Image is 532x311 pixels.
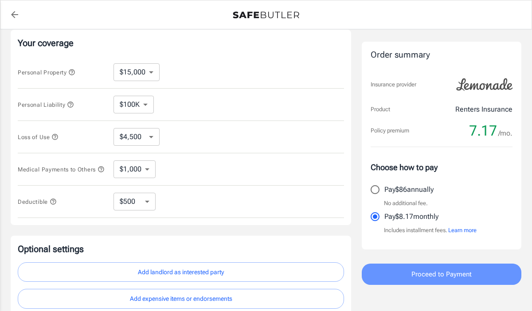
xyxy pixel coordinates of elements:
[18,67,75,78] button: Personal Property
[18,262,344,282] button: Add landlord as interested party
[384,184,434,195] p: Pay $86 annually
[18,166,105,173] span: Medical Payments to Others
[18,37,344,49] p: Your coverage
[18,134,59,140] span: Loss of Use
[18,69,75,76] span: Personal Property
[371,126,409,135] p: Policy premium
[498,127,512,140] span: /mo.
[18,196,57,207] button: Deductible
[371,105,390,114] p: Product
[18,243,344,255] p: Optional settings
[362,264,521,285] button: Proceed to Payment
[451,72,518,97] img: Lemonade
[6,6,23,23] a: back to quotes
[18,289,344,309] button: Add expensive items or endorsements
[18,132,59,142] button: Loss of Use
[233,12,299,19] img: Back to quotes
[18,99,74,110] button: Personal Liability
[469,122,497,140] span: 7.17
[371,49,512,62] div: Order summary
[18,198,57,205] span: Deductible
[18,164,105,175] button: Medical Payments to Others
[371,80,416,89] p: Insurance provider
[455,104,512,115] p: Renters Insurance
[18,101,74,108] span: Personal Liability
[384,199,428,208] p: No additional fee.
[411,268,472,280] span: Proceed to Payment
[448,226,477,235] button: Learn more
[371,161,512,173] p: Choose how to pay
[384,211,438,222] p: Pay $8.17 monthly
[384,226,477,235] p: Includes installment fees.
